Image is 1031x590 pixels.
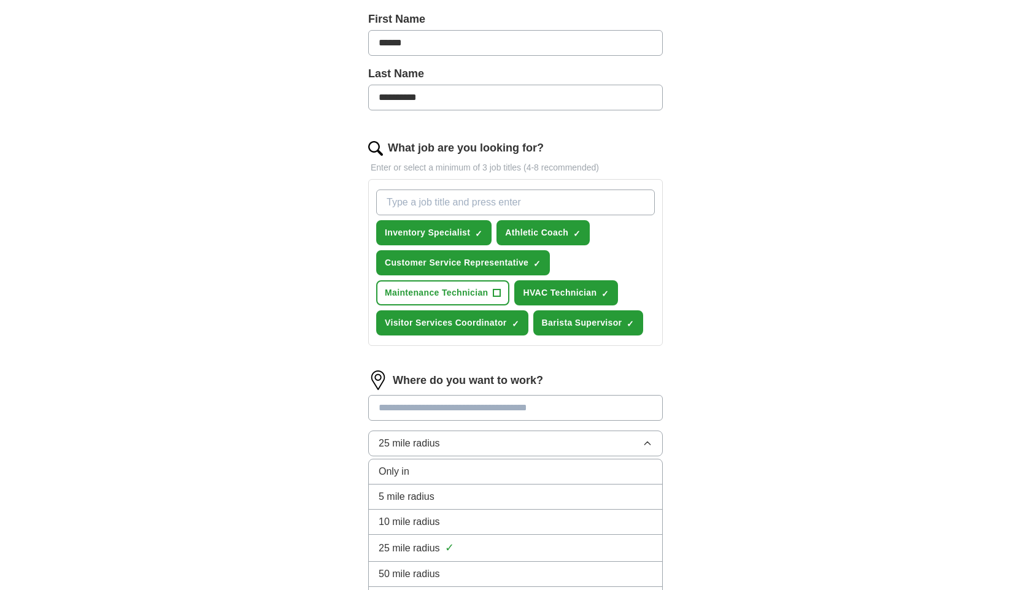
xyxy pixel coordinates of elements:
[368,370,388,390] img: location.png
[368,66,663,82] label: Last Name
[523,286,597,299] span: HVAC Technician
[533,259,541,269] span: ✓
[393,372,543,389] label: Where do you want to work?
[445,540,454,556] span: ✓
[376,250,550,275] button: Customer Service Representative✓
[573,229,581,239] span: ✓
[512,319,519,329] span: ✓
[368,431,663,456] button: 25 mile radius
[376,220,492,245] button: Inventory Specialist✓
[376,310,528,335] button: Visitor Services Coordinator✓
[368,161,663,174] p: Enter or select a minimum of 3 job titles (4-8 recommended)
[379,541,440,556] span: 25 mile radius
[385,286,488,299] span: Maintenance Technician
[376,190,655,215] input: Type a job title and press enter
[379,515,440,529] span: 10 mile radius
[388,140,544,156] label: What job are you looking for?
[514,280,618,305] button: HVAC Technician✓
[385,226,470,239] span: Inventory Specialist
[533,310,644,335] button: Barista Supervisor✓
[368,141,383,156] img: search.png
[505,226,568,239] span: Athletic Coach
[542,316,622,329] span: Barista Supervisor
[496,220,590,245] button: Athletic Coach✓
[385,316,507,329] span: Visitor Services Coordinator
[379,567,440,581] span: 50 mile radius
[376,280,509,305] button: Maintenance Technician
[379,464,409,479] span: Only in
[368,11,663,28] label: First Name
[385,256,528,269] span: Customer Service Representative
[379,489,434,504] span: 5 mile radius
[627,319,634,329] span: ✓
[379,436,440,451] span: 25 mile radius
[601,289,609,299] span: ✓
[475,229,482,239] span: ✓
